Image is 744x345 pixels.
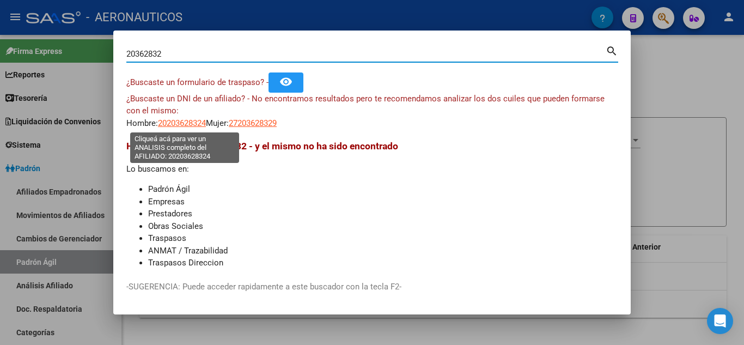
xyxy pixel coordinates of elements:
[279,75,292,88] mat-icon: remove_red_eye
[148,208,618,220] li: Prestadores
[126,93,618,130] div: Hombre: Mujer:
[148,196,618,208] li: Empresas
[229,118,277,128] span: 27203628329
[148,183,618,196] li: Padrón Ágil
[126,77,269,87] span: ¿Buscaste un formulario de traspaso? -
[126,139,618,269] div: Lo buscamos en:
[126,141,398,152] span: Hemos buscado - 20362832 - y el mismo no ha sido encontrado
[126,94,605,116] span: ¿Buscaste un DNI de un afiliado? - No encontramos resultados pero te recomendamos analizar los do...
[707,308,733,334] div: Open Intercom Messenger
[126,281,618,293] p: -SUGERENCIA: Puede acceder rapidamente a este buscador con la tecla F2-
[606,44,618,57] mat-icon: search
[148,245,618,257] li: ANMAT / Trazabilidad
[148,232,618,245] li: Traspasos
[158,118,206,128] span: 20203628324
[148,257,618,269] li: Traspasos Direccion
[148,220,618,233] li: Obras Sociales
